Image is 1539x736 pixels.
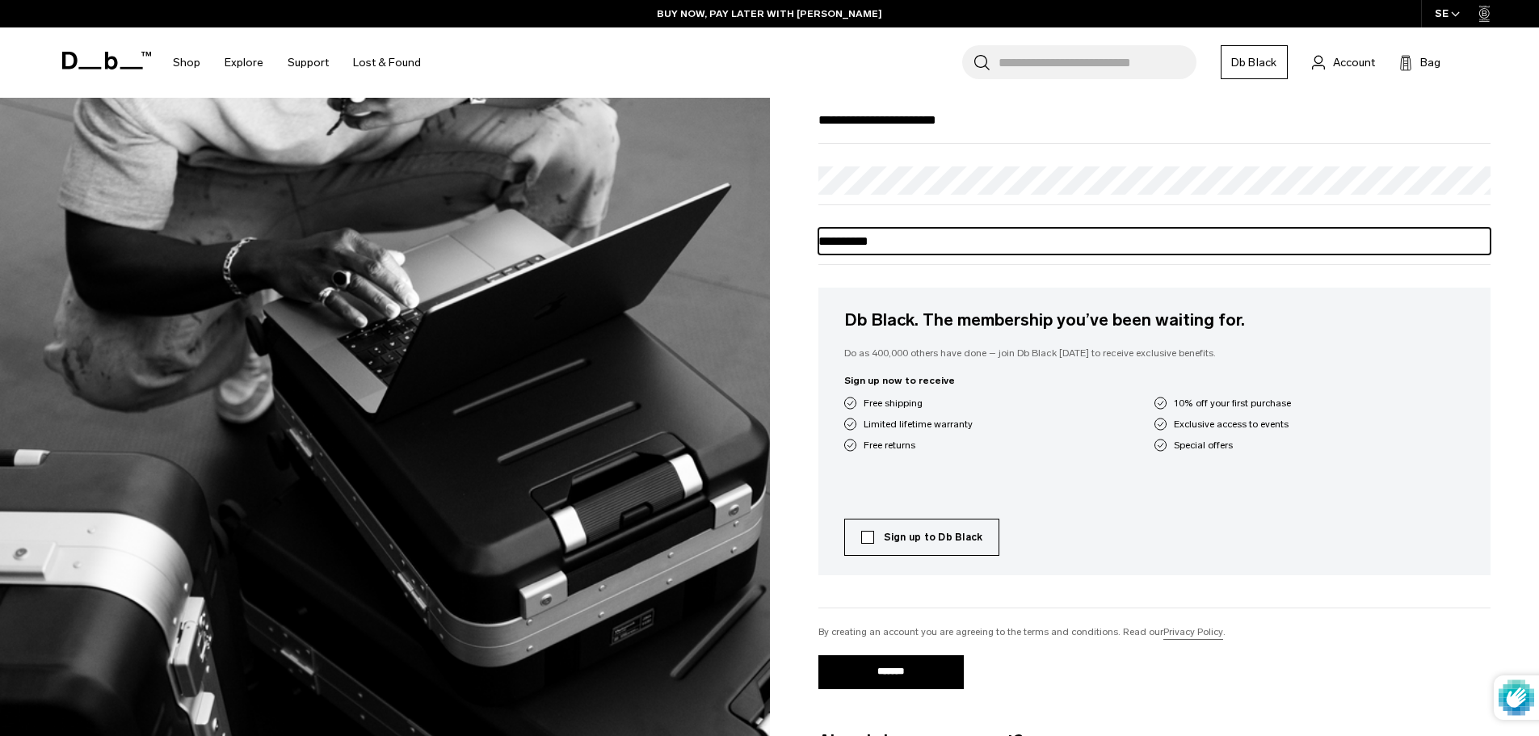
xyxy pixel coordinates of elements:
[844,373,1465,388] p: Sign up now to receive
[173,34,200,91] a: Shop
[864,417,973,431] span: Limited lifetime warranty
[861,530,983,545] label: Sign up to Db Black
[1399,53,1440,72] button: Bag
[225,34,263,91] a: Explore
[1163,625,1223,639] a: Privacy Policy
[1312,53,1375,72] a: Account
[844,346,1465,360] p: Do as 400,000 others have done – join Db Black [DATE] to receive exclusive benefits.
[1174,417,1289,431] span: Exclusive access to events
[844,307,1465,333] h4: Db Black. The membership you’ve been waiting for.
[1174,438,1233,452] span: Special offers
[1420,54,1440,71] span: Bag
[161,27,433,98] nav: Main Navigation
[864,438,915,452] span: Free returns
[1174,396,1291,410] span: 10% off your first purchase
[657,6,882,21] a: BUY NOW, PAY LATER WITH [PERSON_NAME]
[818,625,1491,639] div: By creating an account you are agreeing to the terms and conditions. Read our .
[1333,54,1375,71] span: Account
[288,34,329,91] a: Support
[1221,45,1288,79] a: Db Black
[864,396,923,410] span: Free shipping
[353,34,421,91] a: Lost & Found
[1499,675,1534,720] img: Protected by hCaptcha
